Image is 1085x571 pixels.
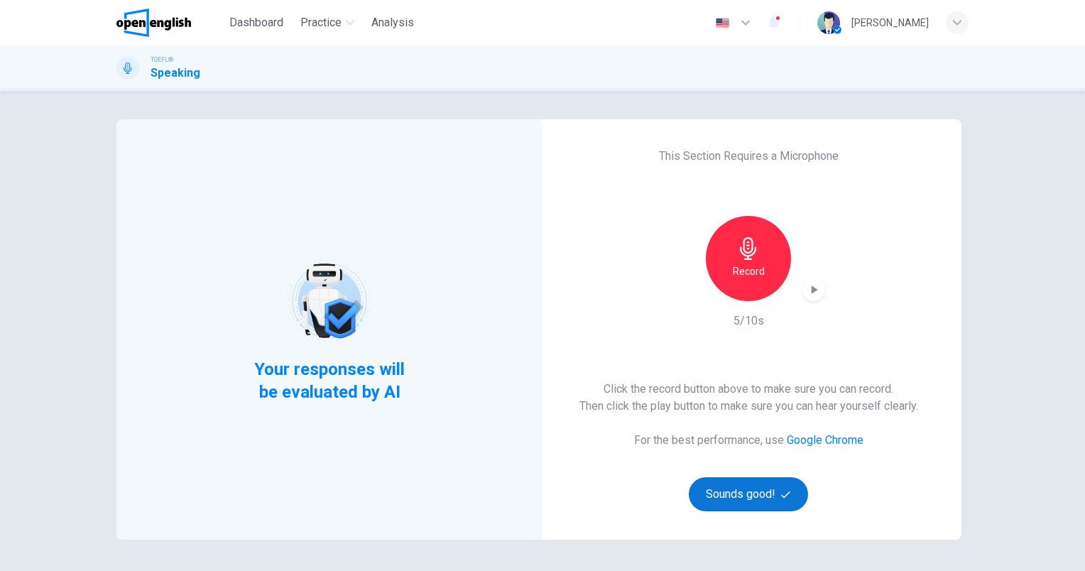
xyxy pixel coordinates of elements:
[151,65,200,82] h1: Speaking
[151,55,173,65] span: TOEFL®
[579,381,918,415] h6: Click the record button above to make sure you can record. Then click the play button to make sur...
[634,432,863,449] h6: For the best performance, use
[116,9,191,37] img: OpenEnglish logo
[787,433,863,447] a: Google Chrome
[689,477,808,511] button: Sounds good!
[244,358,416,403] span: Your responses will be evaluated by AI
[366,10,420,36] button: Analysis
[229,14,283,31] span: Dashboard
[851,14,929,31] div: [PERSON_NAME]
[284,256,374,346] img: robot icon
[734,312,764,330] h6: 5/10s
[224,10,289,36] button: Dashboard
[371,14,414,31] span: Analysis
[116,9,224,37] a: OpenEnglish logo
[300,14,342,31] span: Practice
[817,11,840,34] img: Profile picture
[733,263,765,280] h6: Record
[706,216,791,301] button: Record
[659,148,839,165] h6: This Section Requires a Microphone
[295,10,360,36] button: Practice
[714,18,731,28] img: en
